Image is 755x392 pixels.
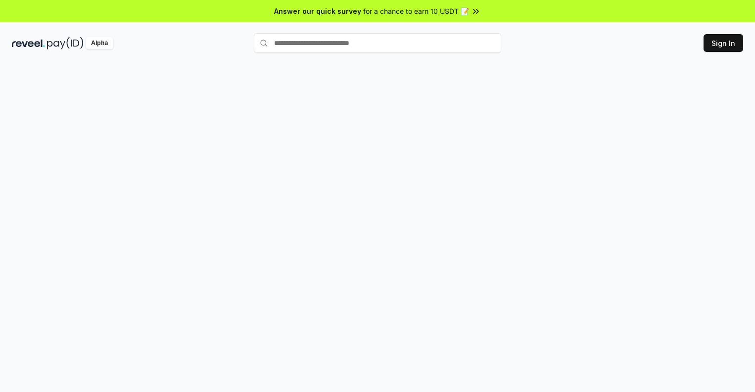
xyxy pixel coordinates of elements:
[704,34,743,52] button: Sign In
[86,37,113,49] div: Alpha
[47,37,84,49] img: pay_id
[12,37,45,49] img: reveel_dark
[363,6,469,16] span: for a chance to earn 10 USDT 📝
[274,6,361,16] span: Answer our quick survey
